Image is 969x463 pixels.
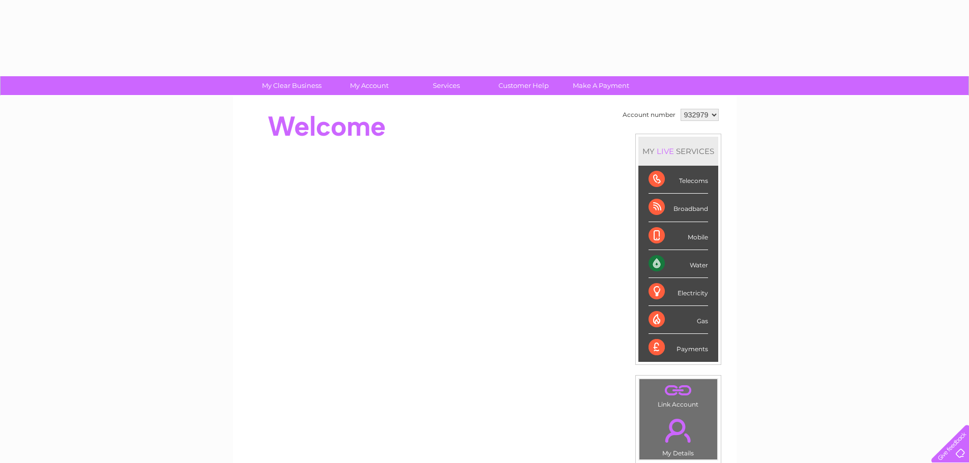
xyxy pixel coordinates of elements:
[642,382,715,399] a: .
[649,334,708,361] div: Payments
[649,306,708,334] div: Gas
[649,222,708,250] div: Mobile
[404,76,488,95] a: Services
[655,146,676,156] div: LIVE
[639,410,718,460] td: My Details
[559,76,643,95] a: Make A Payment
[250,76,334,95] a: My Clear Business
[639,379,718,411] td: Link Account
[620,106,678,124] td: Account number
[649,250,708,278] div: Water
[638,137,718,166] div: MY SERVICES
[642,413,715,448] a: .
[649,166,708,194] div: Telecoms
[482,76,566,95] a: Customer Help
[327,76,411,95] a: My Account
[649,194,708,222] div: Broadband
[649,278,708,306] div: Electricity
